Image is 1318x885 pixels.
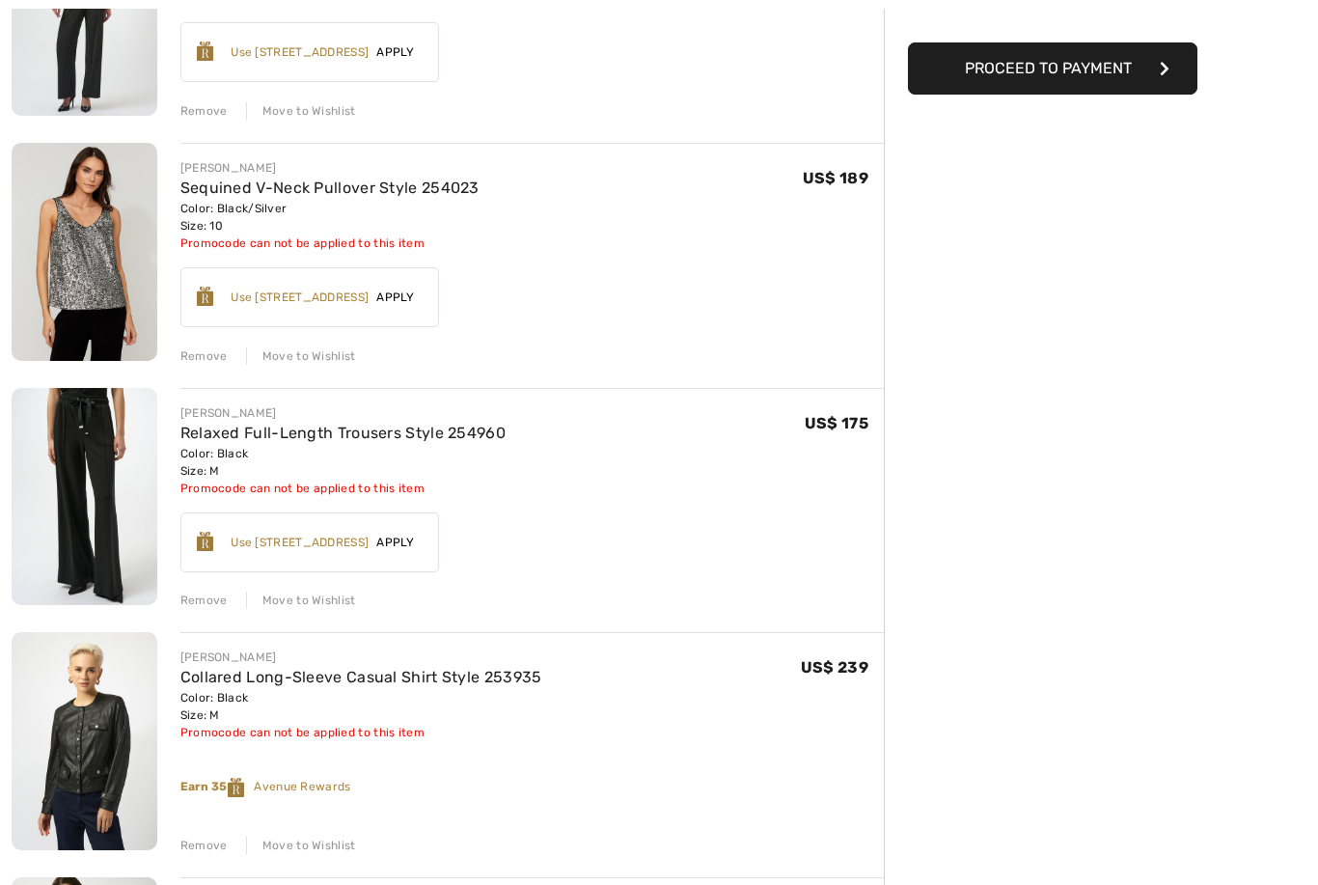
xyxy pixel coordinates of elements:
[197,533,214,552] img: Reward-Logo.svg
[369,290,423,307] span: Apply
[180,690,542,725] div: Color: Black Size: M
[231,44,369,62] div: Use [STREET_ADDRESS]
[180,405,506,423] div: [PERSON_NAME]
[180,669,542,687] a: Collared Long-Sleeve Casual Shirt Style 253935
[965,60,1132,78] span: Proceed to Payment
[369,535,423,552] span: Apply
[369,44,423,62] span: Apply
[180,425,506,443] a: Relaxed Full-Length Trousers Style 254960
[12,144,157,362] img: Sequined V-Neck Pullover Style 254023
[231,290,369,307] div: Use [STREET_ADDRESS]
[246,348,356,366] div: Move to Wishlist
[180,650,542,667] div: [PERSON_NAME]
[180,725,542,742] div: Promocode can not be applied to this item
[246,838,356,855] div: Move to Wishlist
[180,103,228,121] div: Remove
[246,103,356,121] div: Move to Wishlist
[180,180,480,198] a: Sequined V-Neck Pullover Style 254023
[197,42,214,62] img: Reward-Logo.svg
[180,593,228,610] div: Remove
[12,633,157,851] img: Collared Long-Sleeve Casual Shirt Style 253935
[180,779,884,798] div: Avenue Rewards
[180,201,480,235] div: Color: Black/Silver Size: 10
[12,389,157,607] img: Relaxed Full-Length Trousers Style 254960
[908,43,1197,96] button: Proceed to Payment
[246,593,356,610] div: Move to Wishlist
[180,481,506,498] div: Promocode can not be applied to this item
[801,659,868,678] span: US$ 239
[197,288,214,307] img: Reward-Logo.svg
[803,170,868,188] span: US$ 189
[180,838,228,855] div: Remove
[180,348,228,366] div: Remove
[231,535,369,552] div: Use [STREET_ADDRESS]
[180,446,506,481] div: Color: Black Size: M
[180,235,480,253] div: Promocode can not be applied to this item
[180,781,255,794] strong: Earn 35
[180,160,480,178] div: [PERSON_NAME]
[228,779,245,798] img: Reward-Logo.svg
[805,415,868,433] span: US$ 175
